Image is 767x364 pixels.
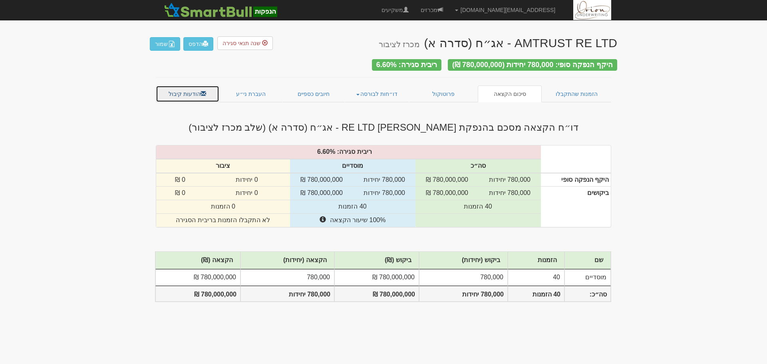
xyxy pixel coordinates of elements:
a: העברת ני״ע [219,86,283,102]
div: ריבית סגירה: 6.60% [372,59,441,71]
th: 780,000 יחידות [240,286,334,302]
td: 780,000,000 ₪ [290,173,353,187]
th: 780,000,000 ₪ [334,286,419,302]
td: מוסדיים [564,269,611,286]
th: ביקוש (₪) [334,252,419,269]
th: 40 הזמנות [508,286,564,302]
a: דו״חות לבורסה [345,86,409,102]
th: היקף הנפקה סופי [541,173,611,187]
h3: דו״ח הקצאה מסכם בהנפקת [PERSON_NAME] RE LTD - אג״ח (סדרה א) (שלב מכרז לציבור) [150,122,617,133]
td: 780,000 יחידות [353,187,415,200]
td: 780,000 [419,269,508,286]
td: 780,000 יחידות [479,187,541,200]
th: שם [564,252,611,269]
th: סה״כ [415,159,541,173]
img: excel-file-white.png [169,41,175,47]
button: שמור [150,37,180,51]
th: הקצאה (יחידות) [240,252,334,269]
small: מכרז לציבור [379,40,420,49]
a: חיובים כספיים [282,86,345,102]
td: 780,000 יחידות [479,173,541,187]
td: 780,000,000 ₪ [290,187,353,200]
th: מוסדיים [290,159,415,173]
td: 0 ₪ [156,187,204,200]
span: 6.60 [317,148,330,155]
td: 780,000,000 ₪ [415,187,479,200]
td: 40 הזמנות [415,200,541,214]
th: ציבור [156,159,290,173]
a: הזמנות שהתקבלו [542,86,611,102]
strong: ריבית סגירה: [337,148,372,155]
div: היקף הנפקה סופי: 780,000 יחידות (780,000,000 ₪) [448,59,617,71]
th: הקצאה (₪) [155,252,240,269]
th: 780,000,000 ₪ [155,286,240,302]
td: 0 ₪ [156,173,204,187]
a: סיכום הקצאה [478,86,542,102]
td: 780,000 [240,269,334,286]
button: שנה תנאי סגירה [217,36,273,50]
td: 780,000,000 ₪ [415,173,479,187]
td: 780,000,000 ₪ [334,269,419,286]
td: 40 הזמנות [290,200,415,214]
a: הדפס [183,37,213,51]
td: 0 יחידות [204,187,290,200]
td: לא התקבלו הזמנות בריבית הסגירה [156,214,290,227]
td: 0 הזמנות [156,200,290,214]
a: הודעות קיבול [156,86,219,102]
div: AMTRUST RE LTD - אג״ח (סדרה א) [379,36,617,50]
td: 40 [508,269,564,286]
span: שנה תנאי סגירה [223,40,260,46]
th: 780,000 יחידות [419,286,508,302]
td: 100% שיעור הקצאה [290,214,415,227]
a: פרוטוקול [409,86,478,102]
td: 0 יחידות [204,173,290,187]
th: ביקושים [541,187,611,227]
div: % [152,147,545,157]
th: סה״כ: [564,286,611,302]
th: ביקוש (יחידות) [419,252,508,269]
th: הזמנות [508,252,564,269]
td: 780,000 יחידות [353,173,415,187]
img: SmartBull Logo [162,2,279,18]
td: 780,000,000 ₪ [155,269,240,286]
